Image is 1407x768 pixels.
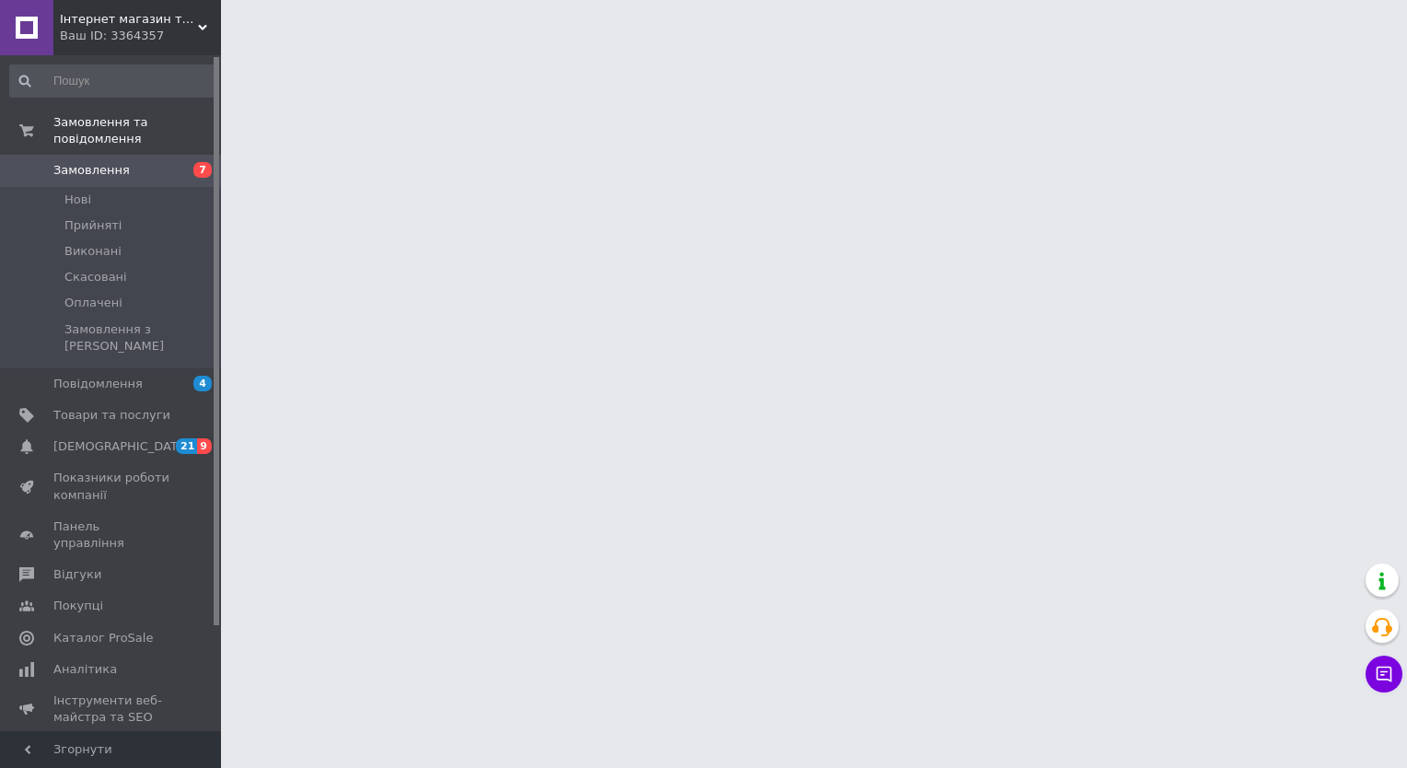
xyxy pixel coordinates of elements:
[9,64,217,98] input: Пошук
[53,438,190,455] span: [DEMOGRAPHIC_DATA]
[53,692,170,726] span: Інструменти веб-майстра та SEO
[64,269,127,285] span: Скасовані
[53,661,117,678] span: Аналітика
[176,438,197,454] span: 21
[1366,656,1402,692] button: Чат з покупцем
[60,11,198,28] span: Інтернет магазин товарів для риболовлі Fishermen
[53,518,170,552] span: Панель управління
[53,162,130,179] span: Замовлення
[193,376,212,391] span: 4
[53,470,170,503] span: Показники роботи компанії
[64,295,122,311] span: Оплачені
[53,114,221,147] span: Замовлення та повідомлення
[53,566,101,583] span: Відгуки
[64,192,91,208] span: Нові
[53,407,170,424] span: Товари та послуги
[64,243,122,260] span: Виконані
[60,28,221,44] div: Ваш ID: 3364357
[64,321,215,355] span: Замовлення з [PERSON_NAME]
[193,162,212,178] span: 7
[64,217,122,234] span: Прийняті
[53,630,153,646] span: Каталог ProSale
[53,598,103,614] span: Покупці
[53,376,143,392] span: Повідомлення
[197,438,212,454] span: 9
